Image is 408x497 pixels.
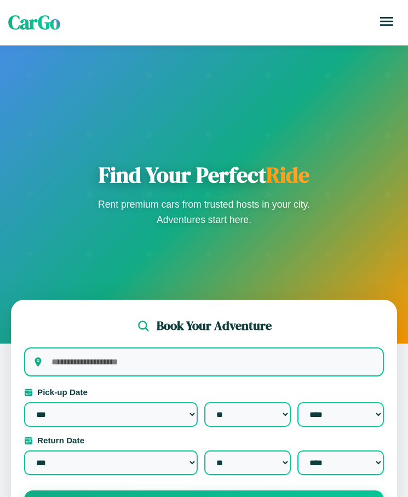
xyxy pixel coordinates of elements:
span: Ride [266,160,309,190]
label: Pick-up Date [24,387,384,397]
span: CarGo [8,9,60,36]
label: Return Date [24,436,384,445]
h1: Find Your Perfect [95,162,314,188]
p: Rent premium cars from trusted hosts in your city. Adventures start here. [95,197,314,227]
h2: Book Your Adventure [157,317,272,334]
